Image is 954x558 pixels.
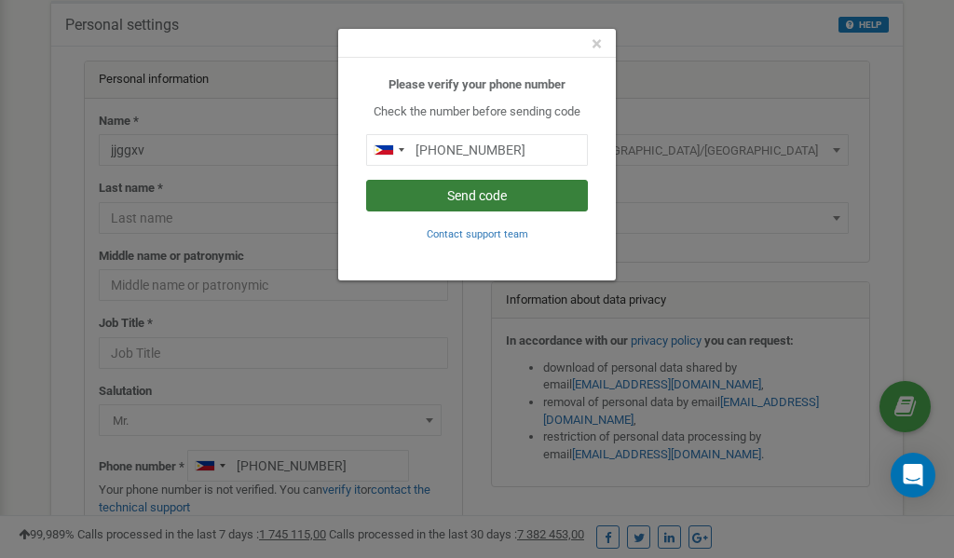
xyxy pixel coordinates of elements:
[427,226,528,240] a: Contact support team
[366,103,588,121] p: Check the number before sending code
[366,134,588,166] input: 0905 123 4567
[592,33,602,55] span: ×
[427,228,528,240] small: Contact support team
[366,180,588,211] button: Send code
[388,77,566,91] b: Please verify your phone number
[367,135,410,165] div: Telephone country code
[891,453,935,497] div: Open Intercom Messenger
[592,34,602,54] button: Close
